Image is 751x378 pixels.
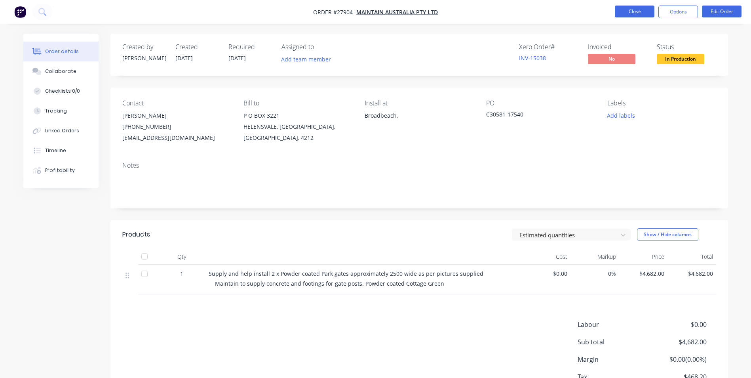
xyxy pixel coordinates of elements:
[365,99,473,107] div: Install at
[122,121,231,132] div: [PHONE_NUMBER]
[175,43,219,51] div: Created
[522,249,571,265] div: Cost
[45,127,79,134] div: Linked Orders
[702,6,741,17] button: Edit Order
[122,110,231,143] div: [PERSON_NAME][PHONE_NUMBER][EMAIL_ADDRESS][DOMAIN_NAME]
[122,230,150,239] div: Products
[588,54,635,64] span: No
[243,110,352,143] div: P O BOX 3221HELENSVALE, [GEOGRAPHIC_DATA], [GEOGRAPHIC_DATA], 4212
[486,110,585,121] div: C30581-17540
[14,6,26,18] img: Factory
[578,355,648,364] span: Margin
[228,54,246,62] span: [DATE]
[23,81,99,101] button: Checklists 0/0
[519,43,578,51] div: Xero Order #
[570,249,619,265] div: Markup
[243,110,352,121] div: P O BOX 3221
[45,48,79,55] div: Order details
[667,249,716,265] div: Total
[671,269,713,278] span: $4,682.00
[648,355,706,364] span: $0.00 ( 0.00 %)
[209,270,483,277] span: Supply and help install 2 x Powder coated Park gates approximately 2500 wide as per pictures supp...
[23,61,99,81] button: Collaborate
[365,110,473,121] div: Broadbeach,
[122,54,166,62] div: [PERSON_NAME]
[122,162,716,169] div: Notes
[519,54,546,62] a: INV-15038
[657,54,704,64] span: In Production
[175,54,193,62] span: [DATE]
[313,8,356,16] span: Order #27904 -
[637,228,698,241] button: Show / Hide columns
[23,101,99,121] button: Tracking
[648,337,706,347] span: $4,682.00
[281,43,361,51] div: Assigned to
[45,107,67,115] div: Tracking
[23,121,99,141] button: Linked Orders
[23,42,99,61] button: Order details
[45,147,66,154] div: Timeline
[578,337,648,347] span: Sub total
[578,320,648,329] span: Labour
[486,99,595,107] div: PO
[158,249,205,265] div: Qty
[23,141,99,160] button: Timeline
[603,110,639,121] button: Add labels
[23,160,99,180] button: Profitability
[607,99,716,107] div: Labels
[122,43,166,51] div: Created by
[657,54,704,66] button: In Production
[588,43,647,51] div: Invoiced
[615,6,654,17] button: Close
[215,280,444,287] span: Maintain to supply concrete and footings for gate posts. Powder coated Cottage Green
[658,6,698,18] button: Options
[243,121,352,143] div: HELENSVALE, [GEOGRAPHIC_DATA], [GEOGRAPHIC_DATA], 4212
[122,132,231,143] div: [EMAIL_ADDRESS][DOMAIN_NAME]
[243,99,352,107] div: Bill to
[45,68,76,75] div: Collaborate
[45,167,75,174] div: Profitability
[228,43,272,51] div: Required
[622,269,665,278] span: $4,682.00
[648,320,706,329] span: $0.00
[122,99,231,107] div: Contact
[122,110,231,121] div: [PERSON_NAME]
[281,54,335,65] button: Add team member
[657,43,716,51] div: Status
[277,54,335,65] button: Add team member
[365,110,473,136] div: Broadbeach,
[574,269,616,278] span: 0%
[180,269,183,278] span: 1
[619,249,668,265] div: Price
[356,8,438,16] a: MAINTAIN AUSTRALIA PTY LTD
[525,269,568,278] span: $0.00
[45,88,80,95] div: Checklists 0/0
